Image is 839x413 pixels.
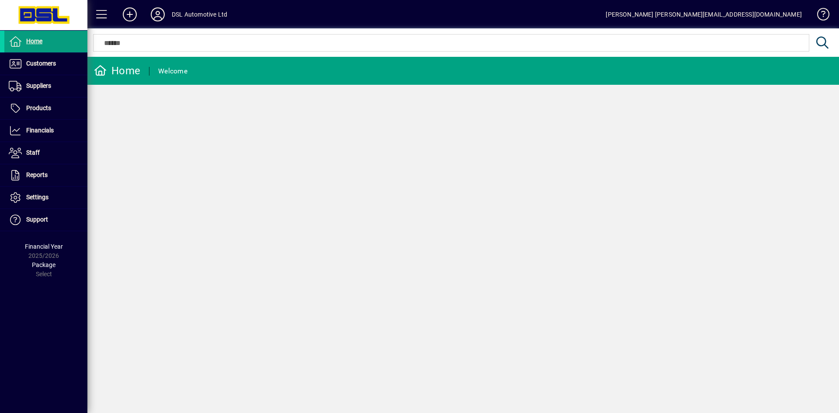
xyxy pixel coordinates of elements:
div: Welcome [158,64,187,78]
div: Home [94,64,140,78]
span: Reports [26,171,48,178]
span: Package [32,261,55,268]
button: Add [116,7,144,22]
span: Financial Year [25,243,63,250]
a: Reports [4,164,87,186]
a: Suppliers [4,75,87,97]
span: Staff [26,149,40,156]
a: Settings [4,187,87,208]
div: [PERSON_NAME] [PERSON_NAME][EMAIL_ADDRESS][DOMAIN_NAME] [606,7,802,21]
button: Profile [144,7,172,22]
a: Customers [4,53,87,75]
span: Customers [26,60,56,67]
a: Support [4,209,87,231]
a: Products [4,97,87,119]
span: Products [26,104,51,111]
a: Staff [4,142,87,164]
a: Financials [4,120,87,142]
div: DSL Automotive Ltd [172,7,227,21]
span: Settings [26,194,49,201]
span: Home [26,38,42,45]
a: Knowledge Base [811,2,828,30]
span: Financials [26,127,54,134]
span: Suppliers [26,82,51,89]
span: Support [26,216,48,223]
